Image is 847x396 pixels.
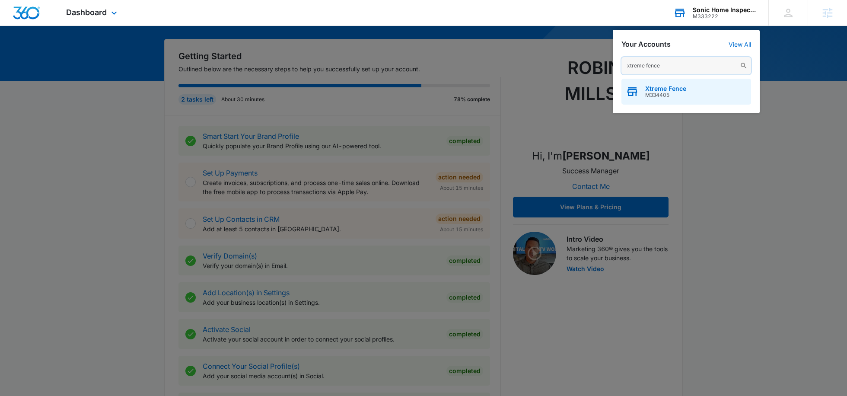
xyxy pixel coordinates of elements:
[621,79,751,105] button: Xtreme FenceM334405
[645,92,686,98] span: M334405
[66,8,107,17] span: Dashboard
[621,40,671,48] h2: Your Accounts
[729,41,751,48] a: View All
[693,6,756,13] div: account name
[645,85,686,92] span: Xtreme Fence
[621,57,751,74] input: Search Accounts
[693,13,756,19] div: account id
